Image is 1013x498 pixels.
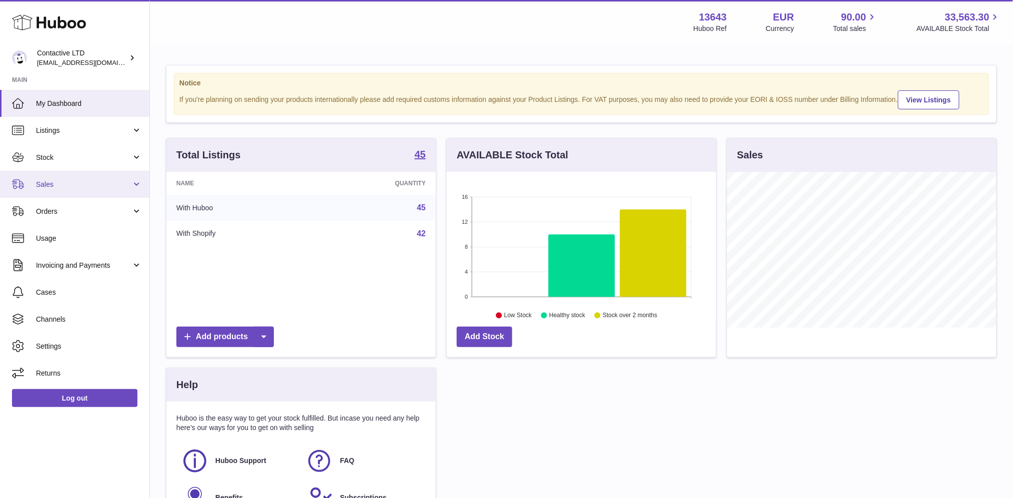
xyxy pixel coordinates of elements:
td: With Shopify [166,221,312,247]
span: Total sales [833,24,878,33]
img: soul@SOWLhome.com [12,50,27,65]
strong: 45 [415,149,426,159]
div: Contactive LTD [37,48,127,67]
span: 90.00 [841,10,866,24]
h3: Help [176,378,198,392]
a: 90.00 Total sales [833,10,878,33]
td: With Huboo [166,195,312,221]
text: 8 [465,244,468,250]
span: Stock [36,153,131,162]
text: 4 [465,269,468,275]
span: Cases [36,288,142,297]
span: Huboo Support [215,456,266,466]
span: Sales [36,180,131,189]
div: Huboo Ref [694,24,727,33]
a: FAQ [306,448,420,475]
a: Log out [12,389,137,407]
span: Returns [36,369,142,378]
text: Low Stock [504,312,532,319]
span: AVAILABLE Stock Total [917,24,1001,33]
h3: Total Listings [176,148,241,162]
a: Huboo Support [181,448,296,475]
span: Orders [36,207,131,216]
text: 12 [462,219,468,225]
th: Name [166,172,312,195]
p: Huboo is the easy way to get your stock fulfilled. But incase you need any help here's our ways f... [176,414,426,433]
span: FAQ [340,456,354,466]
a: 33,563.30 AVAILABLE Stock Total [917,10,1001,33]
span: [EMAIL_ADDRESS][DOMAIN_NAME] [37,58,147,66]
text: 0 [465,294,468,300]
span: Invoicing and Payments [36,261,131,270]
a: Add products [176,327,274,347]
text: 16 [462,194,468,200]
span: 33,563.30 [945,10,990,24]
span: Channels [36,315,142,324]
a: 45 [415,149,426,161]
span: My Dashboard [36,99,142,108]
span: Settings [36,342,142,351]
span: Listings [36,126,131,135]
th: Quantity [312,172,436,195]
strong: Notice [179,78,984,88]
a: Add Stock [457,327,512,347]
a: 42 [417,229,426,238]
text: Stock over 2 months [603,312,657,319]
strong: 13643 [699,10,727,24]
text: Healthy stock [549,312,586,319]
span: Usage [36,234,142,243]
div: Currency [766,24,795,33]
div: If you're planning on sending your products internationally please add required customs informati... [179,89,984,109]
a: View Listings [898,90,960,109]
strong: EUR [773,10,794,24]
a: 45 [417,203,426,212]
h3: Sales [737,148,763,162]
h3: AVAILABLE Stock Total [457,148,568,162]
